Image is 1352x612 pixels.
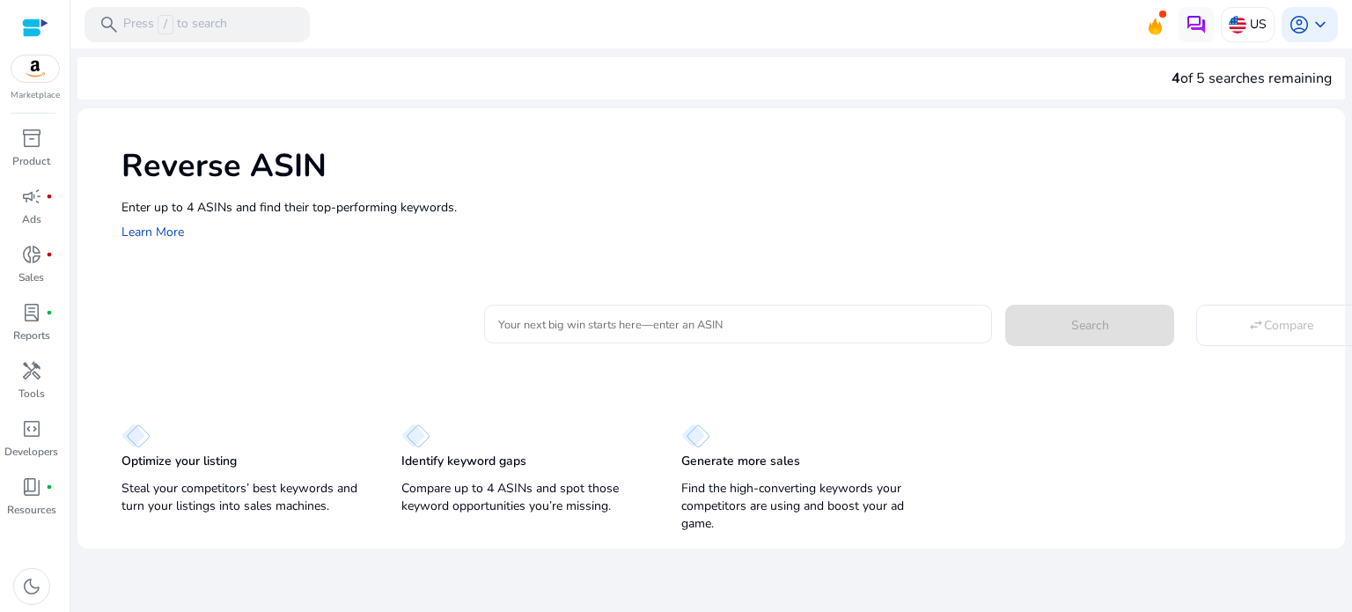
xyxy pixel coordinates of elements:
[1172,68,1332,89] div: of 5 searches remaining
[46,309,53,316] span: fiber_manual_record
[121,224,184,240] a: Learn More
[13,328,50,343] p: Reports
[1289,14,1310,35] span: account_circle
[21,476,42,498] span: book_4
[21,418,42,439] span: code_blocks
[121,453,237,470] p: Optimize your listing
[11,89,60,102] p: Marketplace
[21,128,42,149] span: inventory_2
[681,453,800,470] p: Generate more sales
[121,147,1327,185] h1: Reverse ASIN
[12,153,50,169] p: Product
[21,360,42,381] span: handyman
[46,251,53,258] span: fiber_manual_record
[21,576,42,597] span: dark_mode
[4,444,58,460] p: Developers
[18,386,45,402] p: Tools
[1310,14,1331,35] span: keyboard_arrow_down
[681,424,710,448] img: diamond.svg
[11,55,59,82] img: amazon.svg
[401,453,526,470] p: Identify keyword gaps
[121,424,151,448] img: diamond.svg
[1172,69,1180,88] span: 4
[21,244,42,265] span: donut_small
[21,186,42,207] span: campaign
[18,269,44,285] p: Sales
[121,480,366,515] p: Steal your competitors’ best keywords and turn your listings into sales machines.
[123,15,227,34] p: Press to search
[46,193,53,200] span: fiber_manual_record
[99,14,120,35] span: search
[681,480,926,533] p: Find the high-converting keywords your competitors are using and boost your ad game.
[401,480,646,515] p: Compare up to 4 ASINs and spot those keyword opportunities you’re missing.
[1229,16,1246,33] img: us.svg
[158,15,173,34] span: /
[1250,9,1267,40] p: US
[22,211,41,227] p: Ads
[401,424,430,448] img: diamond.svg
[46,483,53,490] span: fiber_manual_record
[21,302,42,323] span: lab_profile
[121,198,1327,217] p: Enter up to 4 ASINs and find their top-performing keywords.
[7,502,56,518] p: Resources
